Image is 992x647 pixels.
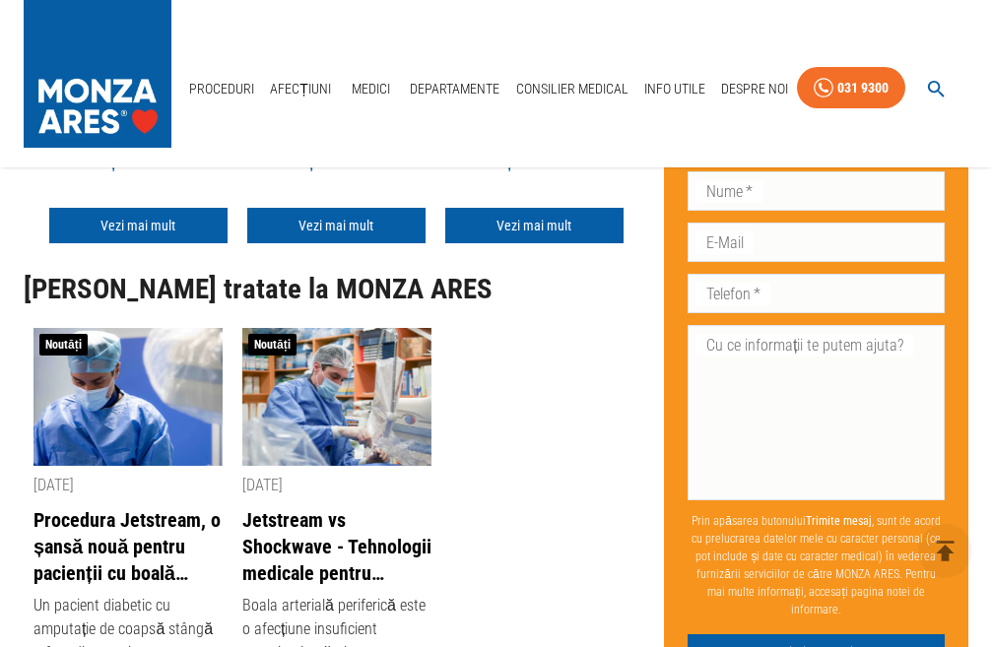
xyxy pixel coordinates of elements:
[402,69,507,109] a: Departamente
[248,334,297,356] span: Noutăți
[33,507,223,586] a: Procedura Jetstream, o șansă nouă pentru pacienții cu boală ocluzivă periferică
[806,514,872,528] b: Trimite mesaj
[39,334,88,356] span: Noutăți
[508,69,636,109] a: Consilier Medical
[24,274,648,305] h2: [PERSON_NAME] tratate la MONZA ARES
[247,208,426,244] a: Vezi mai mult
[33,474,223,497] div: [DATE]
[636,69,713,109] a: Info Utile
[918,524,972,578] button: delete
[797,67,905,109] a: 031 9300
[445,208,624,244] a: Vezi mai mult
[181,69,262,109] a: Proceduri
[242,474,431,497] div: [DATE]
[49,208,228,244] a: Vezi mai mult
[262,69,339,109] a: Afecțiuni
[837,76,889,100] div: 031 9300
[242,507,431,586] a: Jetstream vs Shockwave - Tehnologii medicale pentru dezobstrucția arterelor sever calcificate
[339,69,402,109] a: Medici
[713,69,796,109] a: Despre Noi
[688,504,945,626] p: Prin apăsarea butonului , sunt de acord cu prelucrarea datelor mele cu caracter personal (ce pot ...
